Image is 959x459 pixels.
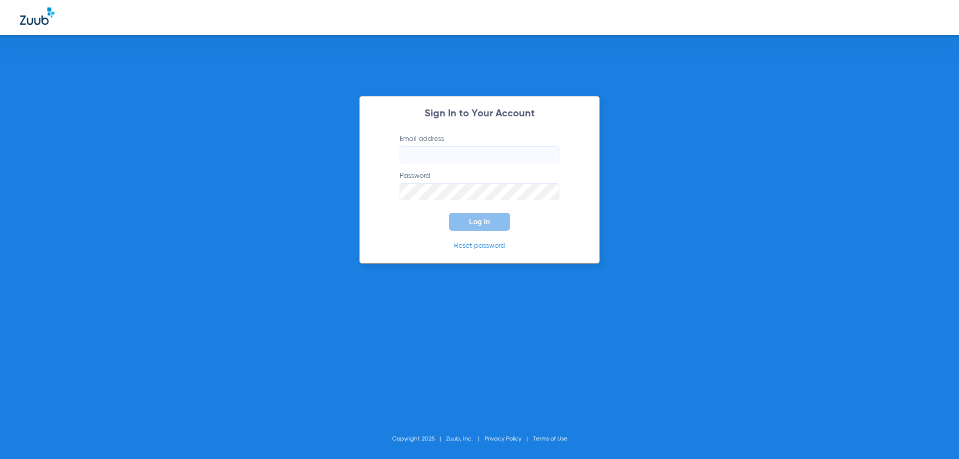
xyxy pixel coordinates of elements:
img: Zuub Logo [20,7,54,25]
a: Privacy Policy [484,436,521,442]
input: Email address [400,146,559,163]
button: Log In [449,213,510,231]
label: Password [400,171,559,200]
label: Email address [400,134,559,163]
a: Terms of Use [533,436,567,442]
span: Log In [469,218,490,226]
a: Reset password [454,242,505,249]
li: Zuub, Inc. [446,434,484,444]
input: Password [400,183,559,200]
li: Copyright 2025 [392,434,446,444]
h2: Sign In to Your Account [385,109,574,119]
